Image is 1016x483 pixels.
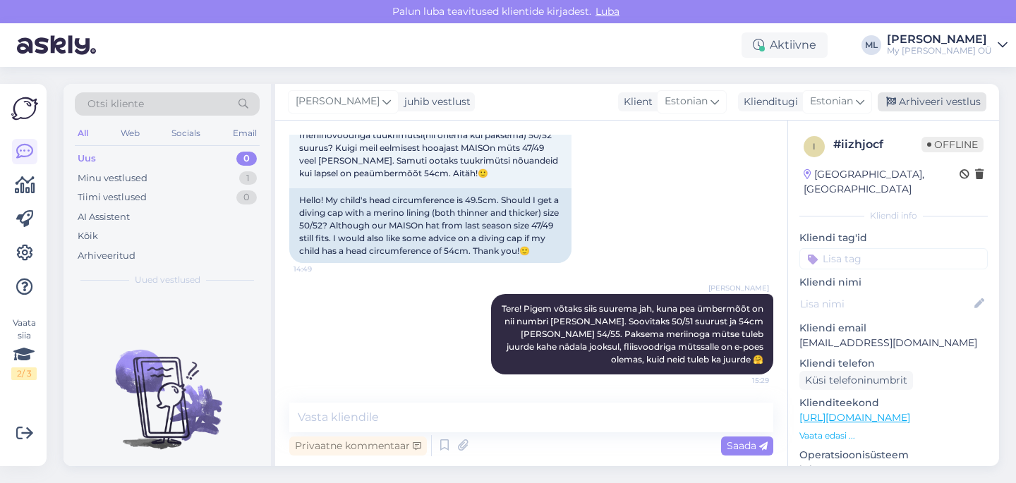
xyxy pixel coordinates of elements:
p: Kliendi email [799,321,988,336]
span: [PERSON_NAME] [296,94,380,109]
p: [EMAIL_ADDRESS][DOMAIN_NAME] [799,336,988,350]
span: 15:29 [716,375,769,386]
div: Hello! My child's head circumference is 49.5cm. Should I get a diving cap with a merino lining (b... [289,188,571,263]
div: Email [230,124,260,142]
p: Klienditeekond [799,396,988,410]
span: Luba [591,5,624,18]
div: Uus [78,152,96,166]
p: Kliendi telefon [799,356,988,371]
div: Kliendi info [799,209,988,222]
div: Vaata siia [11,317,37,380]
div: 0 [236,190,257,204]
div: Klienditugi [738,94,798,109]
p: Kliendi tag'id [799,231,988,245]
div: Socials [169,124,203,142]
span: Otsi kliente [87,97,144,111]
div: Kõik [78,229,98,243]
p: Uued vestlused tulevad siia. [95,464,240,479]
div: Arhiveeritud [78,249,135,263]
div: AI Assistent [78,210,130,224]
input: Lisa nimi [800,296,972,312]
div: Klient [618,94,653,109]
div: All [75,124,91,142]
p: Vaata edasi ... [799,429,988,442]
a: [PERSON_NAME]My [PERSON_NAME] OÜ [887,34,1008,56]
div: Küsi telefoninumbrit [799,371,913,390]
span: Uued vestlused [135,274,200,286]
div: Aktiivne [742,32,828,58]
a: [URL][DOMAIN_NAME] [799,411,910,424]
div: juhib vestlust [399,94,471,109]
div: Privaatne kommentaar [289,436,427,456]
div: My [PERSON_NAME] OÜ [887,45,992,56]
p: Operatsioonisüsteem [799,448,988,463]
div: Arhiveeri vestlus [878,92,986,111]
span: Saada [727,439,768,452]
div: 0 [236,152,257,166]
div: ML [861,35,881,55]
div: [PERSON_NAME] [887,34,992,45]
img: No chats [64,324,271,451]
p: iPhone OS 18.5 [799,463,988,477]
div: [GEOGRAPHIC_DATA], [GEOGRAPHIC_DATA] [804,167,960,197]
span: [PERSON_NAME] [708,283,769,293]
span: 14:49 [294,264,346,274]
span: Tere! Pigem võtaks siis suurema jah, kuna pea ümbermõõt on nii numbri [PERSON_NAME]. Soovitaks 50... [502,303,766,365]
div: # iizhjocf [833,136,921,153]
div: 2 / 3 [11,367,37,380]
span: Estonian [665,94,708,109]
div: Tiimi vestlused [78,190,147,204]
span: Offline [921,137,984,152]
div: 1 [239,171,257,185]
div: Web [118,124,143,142]
p: Kliendi nimi [799,275,988,290]
div: Minu vestlused [78,171,147,185]
span: i [813,141,816,152]
input: Lisa tag [799,248,988,269]
img: Askly Logo [11,95,38,122]
span: Tere! Lapsel on peaümbermõõt 49,5cm. Kas peaks võtma meriinovoodriga tuukrimütsi(nii õhema kui pa... [299,117,560,178]
span: Estonian [810,94,853,109]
